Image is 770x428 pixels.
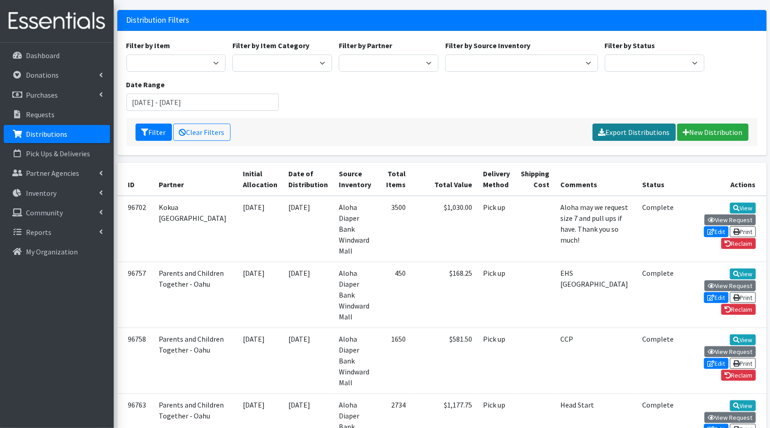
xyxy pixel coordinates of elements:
[704,292,729,303] a: Edit
[704,358,729,369] a: Edit
[283,196,334,262] td: [DATE]
[4,105,110,124] a: Requests
[412,163,478,196] th: Total Value
[26,90,58,100] p: Purchases
[26,189,56,198] p: Inventory
[238,163,283,196] th: Initial Allocation
[704,226,729,237] a: Edit
[730,226,756,237] a: Print
[334,262,377,328] td: Aloha Diaper Bank Windward Mall
[4,66,110,84] a: Donations
[555,262,637,328] td: EHS [GEOGRAPHIC_DATA]
[637,196,679,262] td: Complete
[637,328,679,393] td: Complete
[4,164,110,182] a: Partner Agencies
[4,144,110,163] a: Pick Ups & Deliveries
[516,163,555,196] th: Shipping Cost
[26,70,59,80] p: Donations
[334,163,377,196] th: Source Inventory
[26,208,63,217] p: Community
[377,196,412,262] td: 3500
[637,163,679,196] th: Status
[334,328,377,393] td: Aloha Diaper Bank Windward Mall
[4,223,110,241] a: Reports
[721,238,756,249] a: Reclaim
[126,40,171,51] label: Filter by Item
[478,196,516,262] td: Pick up
[730,358,756,369] a: Print
[238,262,283,328] td: [DATE]
[721,370,756,381] a: Reclaim
[679,163,767,196] th: Actions
[478,163,516,196] th: Delivery Method
[26,51,60,60] p: Dashboard
[126,15,190,25] h3: Distribution Filters
[478,262,516,328] td: Pick up
[154,163,238,196] th: Partner
[26,110,55,119] p: Requests
[705,280,756,291] a: View Request
[730,203,756,214] a: View
[334,196,377,262] td: Aloha Diaper Bank Windward Mall
[555,196,637,262] td: Aloha may we request size 7 and pull ups if have. Thank you so much!
[238,328,283,393] td: [DATE]
[117,196,154,262] td: 96702
[593,124,676,141] a: Export Distributions
[154,328,238,393] td: Parents and Children Together - Oahu
[412,262,478,328] td: $168.25
[283,328,334,393] td: [DATE]
[4,184,110,202] a: Inventory
[377,262,412,328] td: 450
[730,334,756,345] a: View
[283,163,334,196] th: Date of Distribution
[26,129,67,139] p: Distributions
[730,292,756,303] a: Print
[730,269,756,279] a: View
[26,169,79,178] p: Partner Agencies
[117,328,154,393] td: 96758
[637,262,679,328] td: Complete
[377,163,412,196] th: Total Items
[4,243,110,261] a: My Organization
[730,400,756,411] a: View
[339,40,392,51] label: Filter by Partner
[555,163,637,196] th: Comments
[126,94,279,111] input: January 1, 2011 - December 31, 2011
[412,196,478,262] td: $1,030.00
[117,262,154,328] td: 96757
[117,163,154,196] th: ID
[283,262,334,328] td: [DATE]
[721,304,756,315] a: Reclaim
[445,40,530,51] label: Filter by Source Inventory
[705,412,756,423] a: View Request
[4,86,110,104] a: Purchases
[136,124,172,141] button: Filter
[126,79,165,90] label: Date Range
[4,6,110,36] img: HumanEssentials
[605,40,655,51] label: Filter by Status
[173,124,231,141] a: Clear Filters
[26,149,90,158] p: Pick Ups & Deliveries
[4,46,110,65] a: Dashboard
[677,124,749,141] a: New Distribution
[154,196,238,262] td: Kokua [GEOGRAPHIC_DATA]
[555,328,637,393] td: CCP
[4,204,110,222] a: Community
[154,262,238,328] td: Parents and Children Together - Oahu
[232,40,309,51] label: Filter by Item Category
[377,328,412,393] td: 1650
[412,328,478,393] td: $581.50
[4,125,110,143] a: Distributions
[705,214,756,225] a: View Request
[26,228,51,237] p: Reports
[238,196,283,262] td: [DATE]
[26,247,78,256] p: My Organization
[705,346,756,357] a: View Request
[478,328,516,393] td: Pick up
